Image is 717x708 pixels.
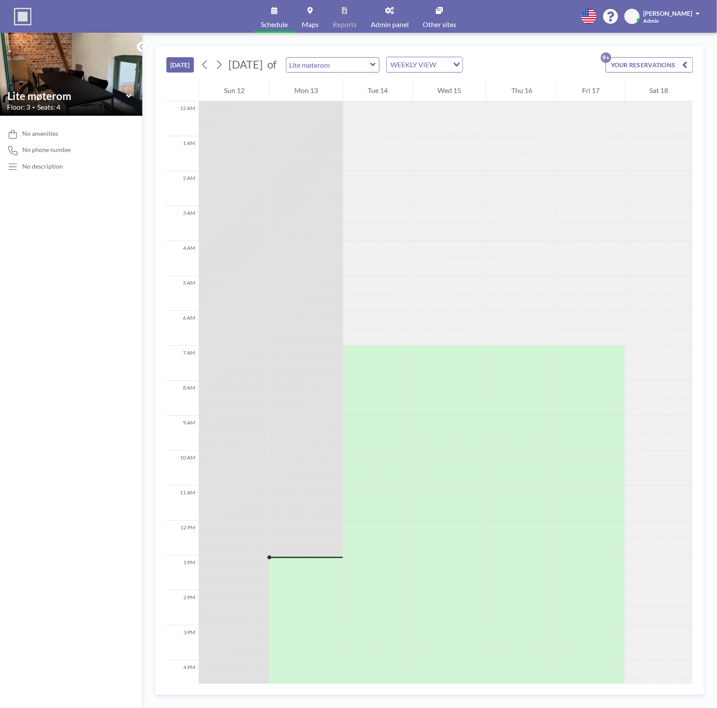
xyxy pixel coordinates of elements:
input: Lite møterom [7,90,126,102]
button: [DATE] [166,57,194,73]
span: No amenities [22,130,58,138]
span: Floor: 3 [7,103,30,111]
div: 7 AM [166,346,199,381]
input: Search for option [439,59,448,70]
input: Lite møterom [286,58,370,72]
div: Sat 18 [625,79,693,101]
span: [PERSON_NAME] [643,10,692,17]
div: 11 AM [166,486,199,521]
span: Reports [333,21,357,28]
div: 1 PM [166,556,199,591]
span: Seats: 4 [37,103,60,111]
div: 2 AM [166,171,199,206]
button: YOUR RESERVATIONS9+ [606,57,693,73]
div: Mon 13 [269,79,342,101]
span: Admin panel [371,21,409,28]
div: 6 AM [166,311,199,346]
div: Wed 15 [413,79,486,101]
div: 1 AM [166,136,199,171]
span: Other sites [423,21,456,28]
span: • [32,104,35,110]
div: 3 PM [166,625,199,660]
div: 9 AM [166,416,199,451]
div: 4 AM [166,241,199,276]
div: Tue 14 [343,79,413,101]
div: 5 AM [166,276,199,311]
p: 9+ [601,52,611,63]
div: Search for option [387,57,462,72]
span: of [267,58,277,71]
div: No description [22,162,63,170]
div: 8 AM [166,381,199,416]
span: MB [627,13,637,21]
span: WEEKLY VIEW [389,59,438,70]
span: Schedule [261,21,288,28]
div: 12 PM [166,521,199,556]
div: Thu 16 [486,79,557,101]
span: Maps [302,21,319,28]
span: [DATE] [228,58,263,71]
span: Admin [643,17,659,24]
div: Sun 12 [199,79,269,101]
div: 3 AM [166,206,199,241]
div: 12 AM [166,101,199,136]
div: Fri 17 [557,79,624,101]
div: 4 PM [166,660,199,695]
div: 2 PM [166,591,199,625]
img: organization-logo [14,8,31,25]
span: No phone number [22,146,72,154]
div: 10 AM [166,451,199,486]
